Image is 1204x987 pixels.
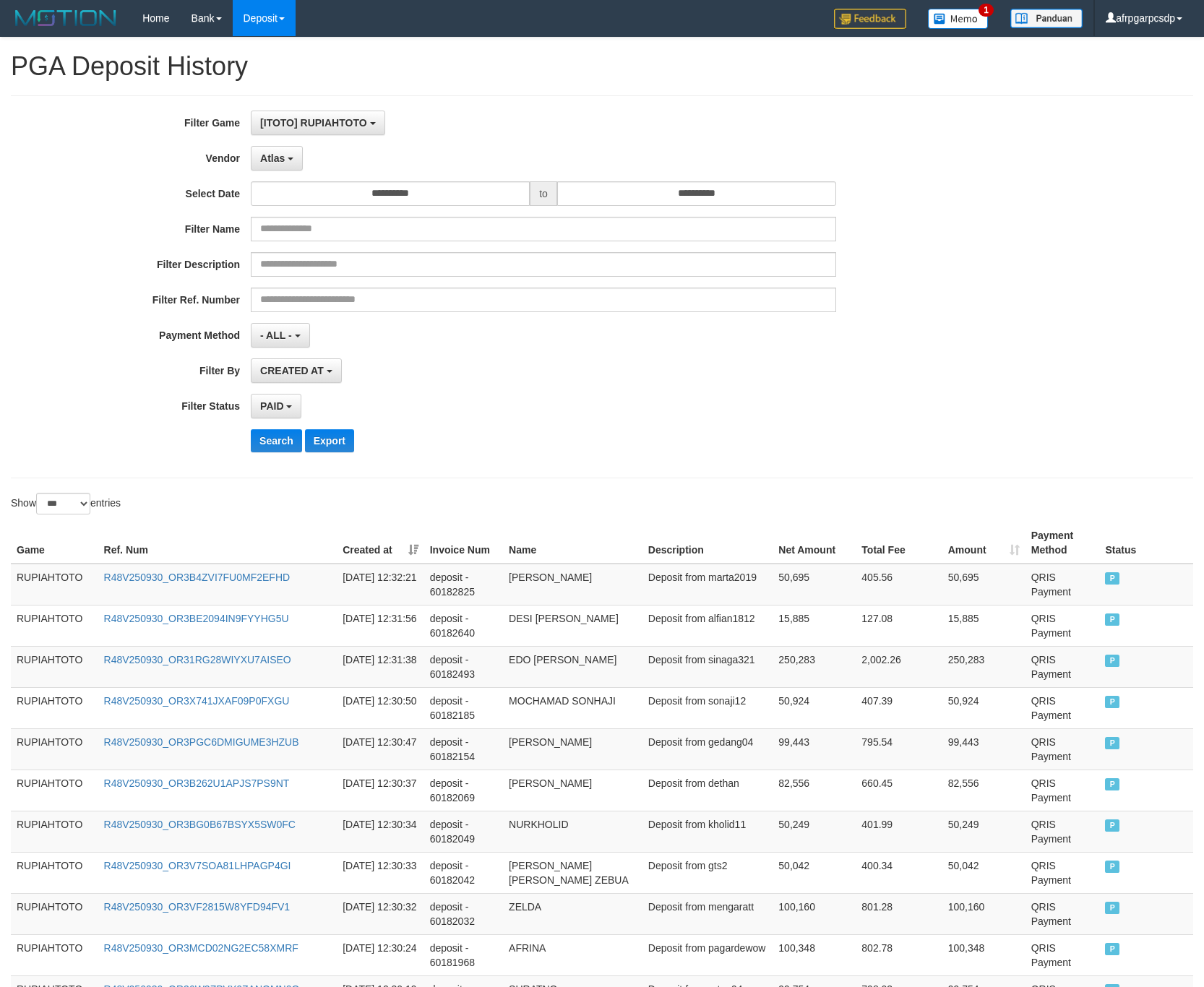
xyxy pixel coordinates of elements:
th: Net Amount [773,522,856,564]
td: deposit - 60182049 [424,811,503,852]
td: QRIS Payment [1025,646,1100,687]
th: Created at: activate to sort column ascending [337,522,424,564]
img: Feedback.jpg [834,9,906,29]
td: RUPIAHTOTO [11,728,98,770]
img: panduan.png [1010,9,1083,28]
td: 250,283 [773,646,856,687]
th: Amount: activate to sort column ascending [942,522,1025,564]
td: RUPIAHTOTO [11,605,98,646]
td: Deposit from kholid11 [642,811,773,852]
td: 50,042 [773,852,856,893]
span: PAID [1105,613,1119,626]
td: [DATE] 12:30:37 [337,770,424,811]
td: 100,160 [942,893,1025,934]
span: PAID [1105,902,1119,914]
td: QRIS Payment [1025,728,1100,770]
td: 50,249 [773,811,856,852]
td: RUPIAHTOTO [11,646,98,687]
td: ZELDA [503,893,642,934]
td: deposit - 60182154 [424,728,503,770]
td: RUPIAHTOTO [11,893,98,934]
button: Search [251,429,302,452]
button: [ITOTO] RUPIAHTOTO [251,111,384,135]
td: 100,348 [942,934,1025,975]
td: DESI [PERSON_NAME] [503,605,642,646]
span: PAID [1105,778,1119,790]
td: AFRINA [503,934,642,975]
td: 660.45 [856,770,942,811]
button: CREATED AT [251,358,342,383]
td: RUPIAHTOTO [11,852,98,893]
th: Payment Method [1025,522,1100,564]
td: 15,885 [773,605,856,646]
td: 50,695 [773,564,856,605]
span: PAID [1105,819,1119,832]
td: 2,002.26 [856,646,942,687]
img: MOTION_logo.png [11,7,121,29]
td: MOCHAMAD SONHAJI [503,687,642,728]
td: deposit - 60182042 [424,852,503,893]
td: deposit - 60182185 [424,687,503,728]
a: R48V250930_OR3BE2094IN9FYYHG5U [104,613,289,624]
td: deposit - 60182640 [424,605,503,646]
td: NURKHOLID [503,811,642,852]
td: 127.08 [856,605,942,646]
button: PAID [251,394,301,418]
span: PAID [1105,655,1119,667]
td: 401.99 [856,811,942,852]
span: PAID [1105,572,1119,585]
td: Deposit from marta2019 [642,564,773,605]
td: Deposit from sonaji12 [642,687,773,728]
td: 50,924 [942,687,1025,728]
td: RUPIAHTOTO [11,811,98,852]
a: R48V250930_OR3MCD02NG2EC58XMRF [104,942,298,954]
button: Atlas [251,146,303,171]
a: R48V250930_OR31RG28WIYXU7AISEO [104,654,291,665]
span: - ALL - [260,329,292,341]
td: 250,283 [942,646,1025,687]
select: Showentries [36,493,90,514]
td: [DATE] 12:30:34 [337,811,424,852]
td: [DATE] 12:31:56 [337,605,424,646]
a: R48V250930_OR3X741JXAF09P0FXGU [104,695,290,707]
td: deposit - 60182069 [424,770,503,811]
td: RUPIAHTOTO [11,564,98,605]
a: R48V250930_OR3PGC6DMIGUME3HZUB [104,736,299,748]
td: 795.54 [856,728,942,770]
th: Game [11,522,98,564]
td: Deposit from dethan [642,770,773,811]
td: [PERSON_NAME] [503,770,642,811]
th: Total Fee [856,522,942,564]
td: 82,556 [773,770,856,811]
th: Ref. Num [98,522,337,564]
span: PAID [1105,737,1119,749]
th: Invoice Num [424,522,503,564]
td: deposit - 60182032 [424,893,503,934]
a: R48V250930_OR3VF2815W8YFD94FV1 [104,901,291,913]
a: R48V250930_OR3V7SOA81LHPAGP4GI [104,860,291,871]
td: 100,348 [773,934,856,975]
td: deposit - 60182825 [424,564,503,605]
td: [DATE] 12:30:33 [337,852,424,893]
td: QRIS Payment [1025,893,1100,934]
td: 15,885 [942,605,1025,646]
td: RUPIAHTOTO [11,687,98,728]
td: QRIS Payment [1025,564,1100,605]
td: [DATE] 12:30:47 [337,728,424,770]
td: 400.34 [856,852,942,893]
span: Atlas [260,152,285,164]
td: [PERSON_NAME] [503,564,642,605]
td: Deposit from gts2 [642,852,773,893]
td: [DATE] 12:30:24 [337,934,424,975]
img: Button%20Memo.svg [928,9,989,29]
td: [DATE] 12:32:21 [337,564,424,605]
td: 82,556 [942,770,1025,811]
td: Deposit from alfian1812 [642,605,773,646]
td: QRIS Payment [1025,852,1100,893]
td: [DATE] 12:30:50 [337,687,424,728]
td: 802.78 [856,934,942,975]
td: QRIS Payment [1025,605,1100,646]
td: 50,042 [942,852,1025,893]
a: R48V250930_OR3B262U1APJS7PS9NT [104,777,290,789]
h1: PGA Deposit History [11,52,1193,81]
